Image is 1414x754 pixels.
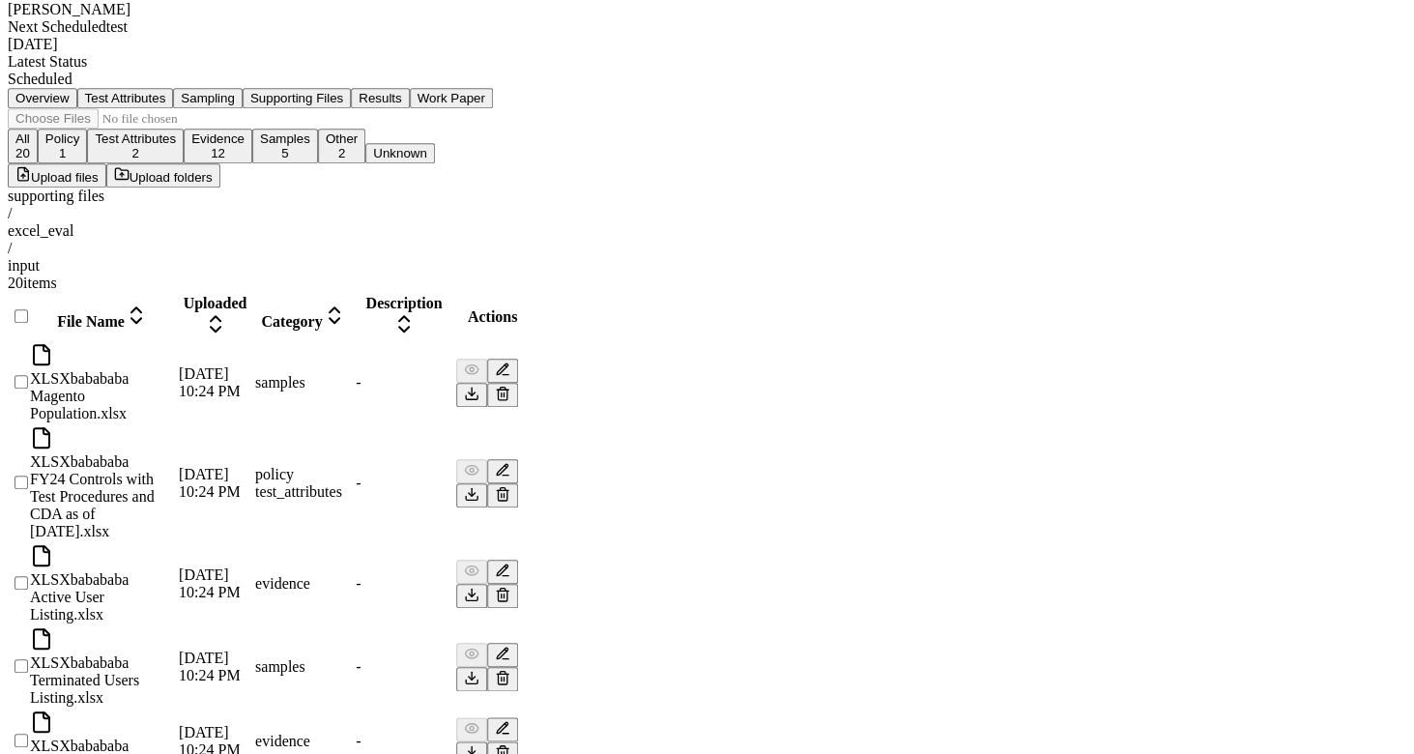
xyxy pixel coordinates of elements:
div: policy [255,466,352,483]
div: test_attributes [255,483,352,501]
button: Preview File (hover for quick preview, click for full view) [456,643,487,667]
button: Results [351,88,409,108]
button: Download File [456,667,487,691]
button: Delete File [487,483,518,507]
button: Download File [456,584,487,608]
span: File Name [57,313,125,330]
div: FY24 Controls with Test Procedures and CDA as of [DATE].xlsx [30,426,175,540]
td: [DATE] 10:24 PM [178,425,252,541]
button: Preview File (hover for quick preview, click for full view) [456,560,487,584]
button: All20 [8,129,38,163]
div: Next Scheduled test [8,18,1406,36]
button: Download File [456,483,487,507]
button: Add/Edit Description [487,643,518,667]
div: - [356,475,452,492]
button: Preview File (hover for quick preview, click for full view) [456,359,487,383]
div: - [356,658,452,676]
button: Policy1 [38,129,88,163]
div: Active User Listing.xlsx [30,544,175,623]
span: Description [365,295,442,311]
button: Add/Edit Description [487,359,518,383]
div: Latest Status [8,53,1406,71]
div: 2 [95,146,176,160]
div: supporting files [8,188,1406,205]
button: Upload files [8,163,106,188]
div: / / [8,205,1406,257]
div: 5 [260,146,310,160]
button: Delete File [487,584,518,608]
div: 20 [15,146,30,160]
div: XLSXbabababa [30,571,175,589]
button: Upload folders [106,163,220,188]
button: Overview [8,88,77,108]
div: samples [255,374,352,391]
td: [DATE] 10:24 PM [178,342,252,423]
div: - [356,575,452,593]
button: Evidence12 [184,129,252,163]
button: Add/Edit Description [487,459,518,483]
button: Samples5 [252,129,318,163]
button: Test Attributes [77,88,174,108]
div: Magento Population.xlsx [30,343,175,422]
td: [DATE] 10:24 PM [178,543,252,624]
button: Preview File (hover for quick preview, click for full view) [456,717,487,741]
button: Delete File [487,667,518,691]
button: Add/Edit Description [487,717,518,741]
div: 2 [326,146,358,160]
button: Sampling [173,88,243,108]
div: samples [255,658,352,676]
div: 1 [45,146,80,160]
button: Other2 [318,129,365,163]
button: Delete File [487,383,518,407]
span: Uploaded [184,295,247,311]
span: Category [261,313,322,330]
div: XLSXbabababa [30,453,175,471]
button: Add/Edit Description [487,560,518,584]
button: Download File [456,383,487,407]
div: Scheduled [8,71,1406,88]
td: [DATE] 10:24 PM [178,626,252,708]
div: 12 [191,146,245,160]
span: Actions [468,308,518,325]
div: XLSXbabababa [30,654,175,672]
div: input [8,257,1406,275]
button: Supporting Files [243,88,351,108]
button: Unknown [365,143,435,163]
button: Test Attributes2 [87,129,184,163]
button: Work Paper [410,88,493,108]
div: - [356,733,452,750]
div: excel_eval [8,222,1406,240]
div: - [356,374,452,391]
div: XLSXbabababa [30,370,175,388]
div: 20 items [8,275,1406,292]
div: evidence [255,733,352,750]
span: [PERSON_NAME] [8,1,130,17]
div: Terminated Users Listing.xlsx [30,627,175,707]
div: [DATE] [8,36,1406,53]
div: evidence [255,575,352,593]
button: Preview File (hover for quick preview, click for full view) [456,459,487,483]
